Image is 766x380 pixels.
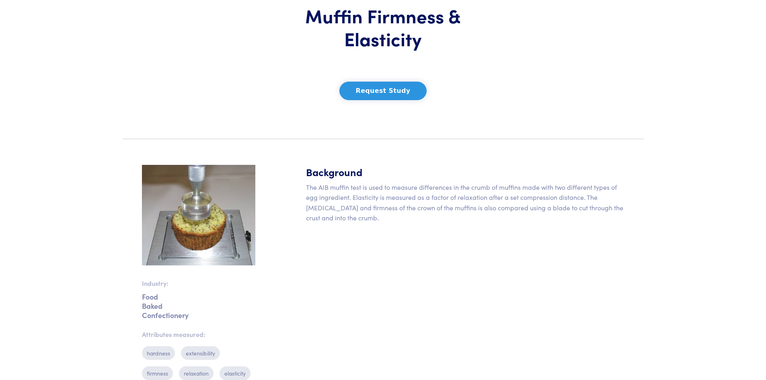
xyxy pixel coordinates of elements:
[142,295,255,298] p: Food
[306,182,624,223] p: The AIB muffin test is used to measure differences in the crumb of muffins made with two differen...
[142,278,255,289] p: Industry:
[339,82,427,100] button: Request Study
[142,314,255,316] p: Confectionery
[142,304,255,307] p: Baked
[179,366,214,380] p: relaxation
[265,4,501,50] h1: Muffin Firmness & Elasticity
[142,346,175,360] p: hardness
[181,346,220,360] p: extensibility
[306,165,624,179] h5: Background
[142,366,173,380] p: firmness
[142,329,255,340] p: Attributes measured:
[220,366,251,380] p: elasticity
